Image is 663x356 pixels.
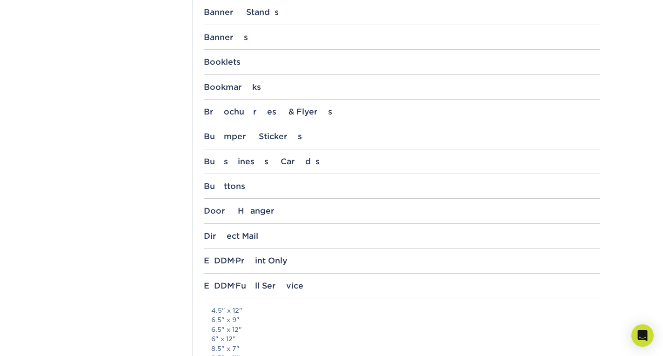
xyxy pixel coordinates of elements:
[204,206,600,215] div: Door Hanger
[204,181,600,191] div: Buttons
[631,324,654,347] div: Open Intercom Messenger
[234,259,235,263] small: ®
[204,33,600,42] div: Banners
[204,57,600,67] div: Booklets
[211,345,240,352] a: 8.5" x 7"
[204,107,600,116] div: Brochures & Flyers
[204,231,600,241] div: Direct Mail
[234,283,235,288] small: ®
[2,328,79,353] iframe: Google Customer Reviews
[204,281,600,290] div: EDDM Full Service
[211,326,242,333] a: 6.5" x 12"
[204,157,600,166] div: Business Cards
[211,316,240,323] a: 6.5" x 9"
[204,7,600,17] div: Banner Stands
[204,82,600,92] div: Bookmarks
[204,256,600,265] div: EDDM Print Only
[211,307,242,314] a: 4.5" x 12"
[204,132,600,141] div: Bumper Stickers
[211,335,236,343] a: 6" x 12"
